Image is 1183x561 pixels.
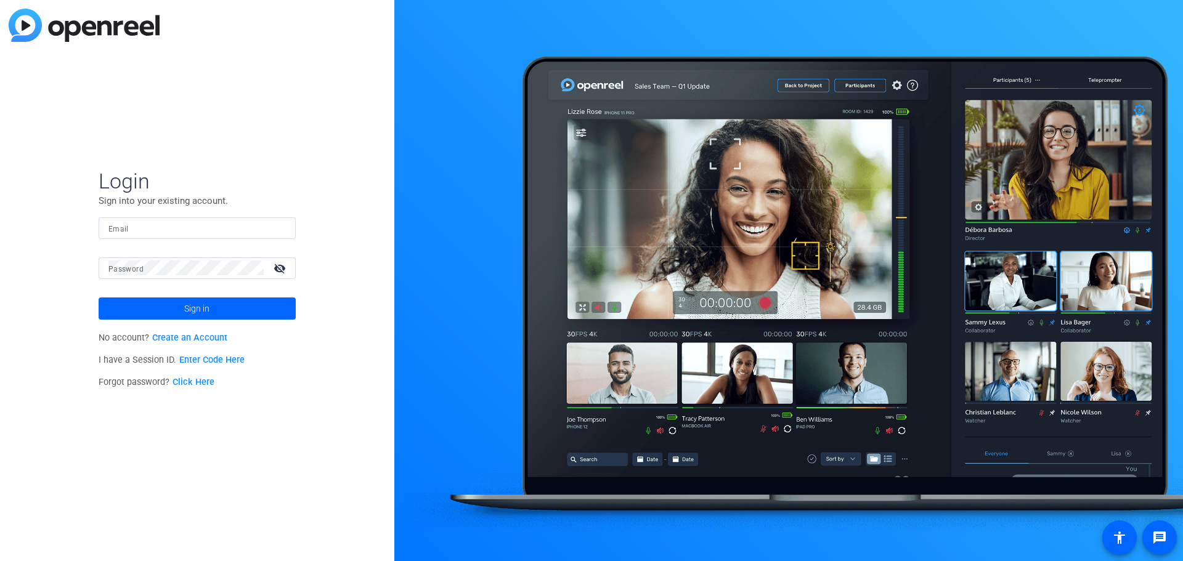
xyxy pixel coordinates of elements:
mat-icon: accessibility [1112,530,1127,545]
span: Login [99,168,296,194]
mat-icon: visibility_off [266,259,296,277]
span: Forgot password? [99,377,214,387]
a: Create an Account [152,333,227,343]
img: blue-gradient.svg [9,9,160,42]
mat-label: Password [108,265,144,273]
mat-label: Email [108,225,129,233]
span: Sign in [184,293,209,324]
mat-icon: message [1152,530,1167,545]
a: Enter Code Here [179,355,245,365]
input: Enter Email Address [108,220,286,235]
span: I have a Session ID. [99,355,245,365]
button: Sign in [99,297,296,320]
p: Sign into your existing account. [99,194,296,208]
span: No account? [99,333,227,343]
a: Click Here [173,377,214,387]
